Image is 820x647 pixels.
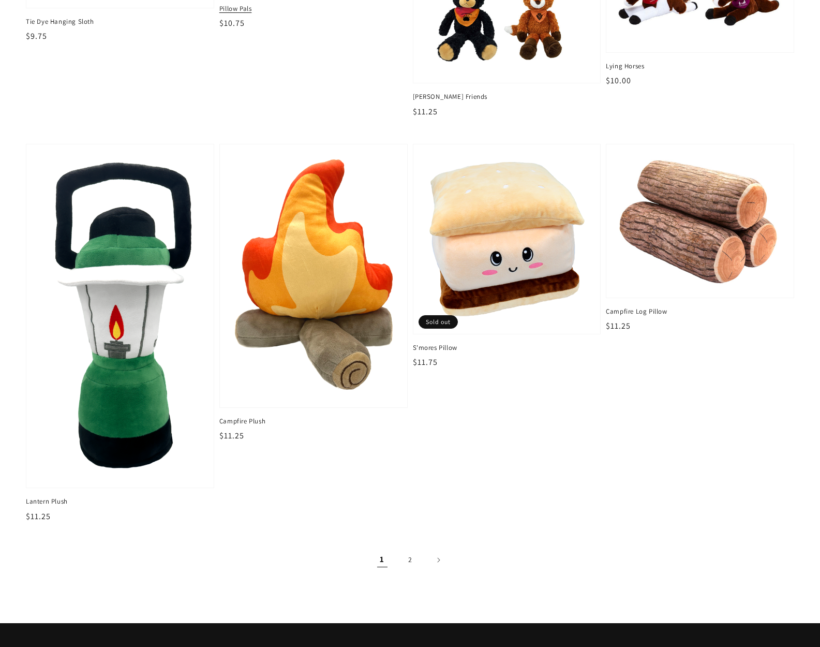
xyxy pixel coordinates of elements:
span: Pillow Pals [219,4,408,13]
img: Campfire Log Pillow [617,155,783,288]
span: Lantern Plush [26,497,214,506]
span: $11.25 [606,320,631,331]
span: $11.25 [26,511,51,522]
nav: Pagination [26,549,794,571]
a: Next page [427,549,450,571]
img: Campfire Plush [230,155,397,397]
a: Campfire Plush Campfire Plush $11.25 [219,144,408,442]
img: S'mores Pillow [424,155,590,324]
img: Lantern Plush [37,155,203,478]
a: Page 2 [399,549,422,571]
span: $11.25 [413,106,438,117]
span: S'mores Pillow [413,343,601,352]
span: $11.25 [219,430,244,441]
span: $10.00 [606,75,631,86]
span: Campfire Log Pillow [606,307,794,316]
span: Lying Horses [606,62,794,71]
span: Page 1 [371,549,394,571]
span: $11.75 [413,357,438,367]
span: $10.75 [219,18,245,28]
a: Campfire Log Pillow Campfire Log Pillow $11.25 [606,144,794,333]
span: Tie Dye Hanging Sloth [26,17,214,26]
span: $9.75 [26,31,47,41]
span: Campfire Plush [219,417,408,426]
span: [PERSON_NAME] Friends [413,92,601,101]
span: Sold out [419,315,458,329]
a: Lantern Plush Lantern Plush $11.25 [26,144,214,523]
a: S'mores Pillow S'mores Pillow $11.75 [413,144,601,369]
